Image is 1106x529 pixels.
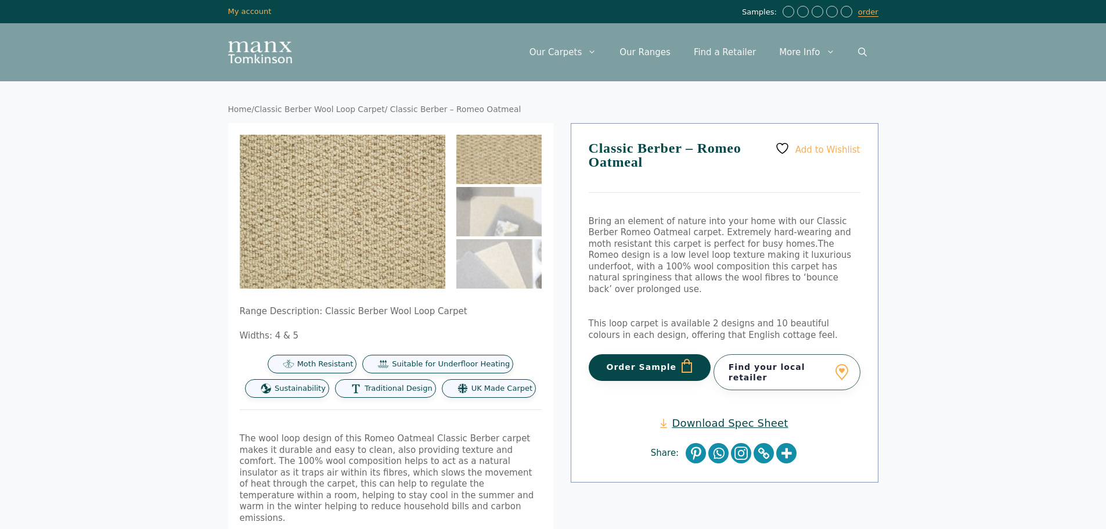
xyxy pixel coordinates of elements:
[365,384,433,394] span: Traditional Design
[589,239,852,294] span: The Romeo design is a low level loop texture making it luxurious underfoot, with a 100% wool comp...
[228,105,878,115] nav: Breadcrumb
[456,187,542,236] img: Classic Berber - Romeo Oatmeal - Image 2
[660,416,788,430] a: Download Spec Sheet
[846,35,878,70] a: Open Search Bar
[518,35,878,70] nav: Primary
[589,216,860,296] p: Bring an element of nature into your home with our Classic Berber Romeo Oatmeal carpet. Extremely...
[682,35,768,70] a: Find a Retailer
[686,443,706,463] a: Pinterest
[392,359,510,369] span: Suitable for Underfloor Heating
[240,306,542,318] p: Range Description: Classic Berber Wool Loop Carpet
[456,135,542,184] img: Classic Berber Oatmeal
[608,35,682,70] a: Our Ranges
[731,443,751,463] a: Instagram
[228,105,252,114] a: Home
[742,8,780,17] span: Samples:
[297,359,354,369] span: Moth Resistant
[228,7,272,16] a: My account
[589,318,860,341] p: This loop carpet is available 2 designs and 10 beautiful colours in each design, offering that En...
[714,354,860,390] a: Find your local retailer
[254,105,385,114] a: Classic Berber Wool Loop Carpet
[228,41,292,63] img: Manx Tomkinson
[275,384,326,394] span: Sustainability
[589,141,860,193] h1: Classic Berber – Romeo Oatmeal
[240,330,542,342] p: Widths: 4 & 5
[471,384,532,394] span: UK Made Carpet
[754,443,774,463] a: Copy Link
[858,8,878,17] a: order
[456,239,542,289] img: Classic Berber - Romeo Oatmeal - Image 3
[775,141,860,156] a: Add to Wishlist
[708,443,729,463] a: Whatsapp
[776,443,797,463] a: More
[768,35,846,70] a: More Info
[589,354,711,381] button: Order Sample
[518,35,608,70] a: Our Carpets
[795,144,860,154] span: Add to Wishlist
[240,433,534,523] span: The wool loop design of this Romeo Oatmeal Classic Berber carpet makes it durable and easy to cle...
[651,448,685,459] span: Share:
